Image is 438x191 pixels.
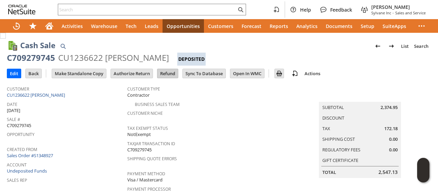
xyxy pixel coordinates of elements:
[7,52,55,63] div: C709279745
[87,19,121,33] a: Warehouse
[25,19,41,33] div: Shortcuts
[141,19,163,33] a: Leads
[417,170,429,183] span: Oracle Guided Learning Widget. To move around, please hold and drag
[8,5,36,14] svg: logo
[326,23,352,29] span: Documents
[145,23,158,29] span: Leads
[7,101,17,107] a: Date
[208,23,233,29] span: Customers
[7,168,47,174] a: Undeposited Funds
[183,69,226,78] input: Sync To Database
[62,23,83,29] span: Activities
[127,171,165,177] a: Payment Method
[8,19,25,33] a: Recent Records
[57,19,87,33] a: Activities
[157,69,178,78] input: Refund
[177,53,206,66] div: Deposited
[7,162,27,168] a: Account
[330,6,352,13] span: Feedback
[135,101,180,107] a: Business Sales Team
[302,70,323,77] a: Actions
[127,110,163,116] a: Customer Niche
[378,169,398,176] span: 2,547.13
[204,19,237,33] a: Customers
[384,125,398,132] span: 172.18
[52,69,106,78] input: Make Standalone Copy
[91,23,117,29] span: Warehouse
[361,23,374,29] span: Setup
[275,69,284,78] input: Print
[411,41,431,52] a: Search
[319,91,401,102] caption: Summary
[41,19,57,33] a: Home
[374,42,382,50] img: Previous
[127,125,168,131] a: Tax Exempt Status
[59,42,67,50] img: Quick Find
[58,52,169,63] div: CU1236622 [PERSON_NAME]
[292,19,322,33] a: Analytics
[163,19,204,33] a: Opportunities
[237,19,266,33] a: Forecast
[127,177,163,183] span: Visa / Mastercard
[121,19,141,33] a: Tech
[26,69,41,78] input: Back
[127,156,177,162] a: Shipping Quote Errors
[357,19,378,33] a: Setup
[322,125,330,132] a: Tax
[389,147,398,153] span: 0.00
[322,147,360,153] a: Regulatory Fees
[322,115,344,121] a: Discount
[230,69,264,78] input: Open In WMC
[275,69,283,78] img: Print
[127,92,150,98] span: Contractor
[392,10,394,15] span: -
[7,147,37,152] a: Created From
[322,104,344,110] a: Subtotal
[7,92,67,98] a: CU1236622 [PERSON_NAME]
[127,141,175,147] a: TaxJar Transaction ID
[322,157,358,163] a: Gift Certificate
[7,122,31,129] span: C709279745
[371,10,391,15] span: Sylvane Inc
[389,136,398,142] span: 0.00
[413,19,430,33] div: More menus
[7,117,20,122] a: Sale #
[236,5,245,14] svg: Search
[371,4,426,10] span: [PERSON_NAME]
[417,158,429,182] iframe: Click here to launch Oracle Guided Learning Help Panel
[322,136,355,142] a: Shipping Cost
[387,42,396,50] img: Next
[381,104,398,111] span: 2,374.95
[7,107,20,114] span: [DATE]
[378,19,410,33] a: SuiteApps
[12,22,21,30] svg: Recent Records
[58,5,236,14] input: Search
[7,152,55,159] a: Sales Order #S1348927
[266,19,292,33] a: Reports
[398,41,411,52] a: List
[300,6,311,13] span: Help
[45,22,53,30] svg: Home
[395,10,426,15] span: Sales and Service
[127,86,160,92] a: Customer Type
[7,132,35,137] a: Opportunity
[167,23,200,29] span: Opportunities
[242,23,261,29] span: Forecast
[296,23,318,29] span: Analytics
[7,177,27,183] a: Sales Rep
[127,131,151,138] span: NotExempt
[322,169,336,175] a: Total
[291,69,299,78] img: add-record.svg
[127,147,152,153] span: C709279745
[7,69,21,78] input: Edit
[383,23,406,29] span: SuiteApps
[126,23,137,29] span: Tech
[111,69,153,78] input: Authorize Return
[7,86,29,92] a: Customer
[29,22,37,30] svg: Shortcuts
[322,19,357,33] a: Documents
[270,23,288,29] span: Reports
[20,40,55,51] h1: Cash Sale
